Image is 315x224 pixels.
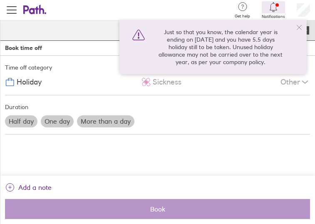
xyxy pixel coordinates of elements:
label: More than a day [77,115,134,127]
label: One day [41,115,74,127]
div: Just so that you know, the calendar year is ending on [DATE] and you have 5.5 days holiday still ... [158,28,283,66]
span: Holiday [17,78,42,87]
span: Notifications [262,14,285,19]
button: Add a note [5,181,52,194]
a: Notifications [262,1,285,19]
label: Half day [5,115,37,127]
div: Book time off [5,45,42,51]
span: Sickness [153,78,181,87]
div: Time off category [5,61,310,74]
div: Duration [5,100,310,114]
span: Book [11,205,304,213]
div: Other [280,74,310,90]
button: Book [5,199,310,219]
span: Get help [235,14,250,19]
span: Add a note [18,181,52,194]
